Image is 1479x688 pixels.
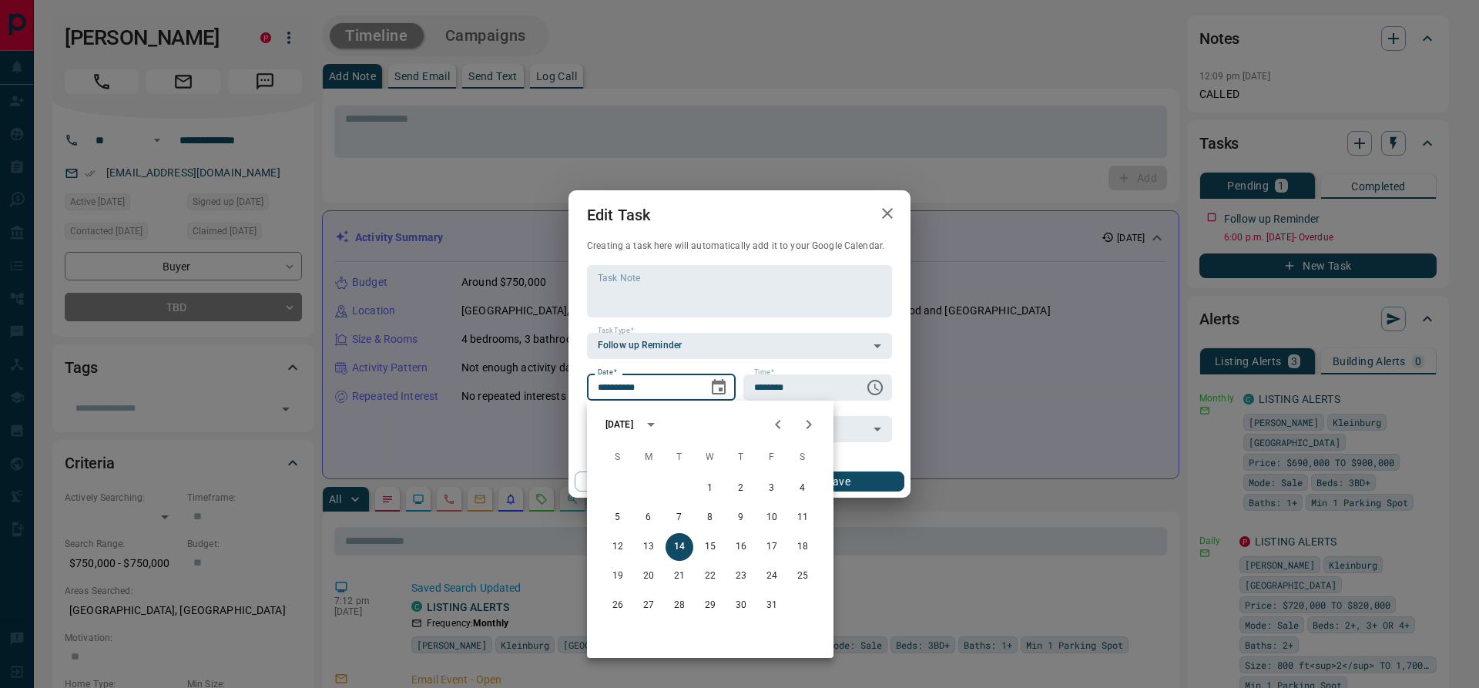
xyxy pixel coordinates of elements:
button: 24 [758,562,786,590]
button: 12 [604,533,632,561]
button: Next month [793,409,824,440]
button: 6 [635,504,662,532]
button: 23 [727,562,755,590]
div: Follow up Reminder [587,333,892,359]
button: 21 [666,562,693,590]
button: Save [773,472,904,492]
button: 26 [604,592,632,619]
button: Choose date, selected date is Oct 14, 2025 [703,372,734,403]
button: 15 [696,533,724,561]
div: [DATE] [605,418,633,431]
button: 9 [727,504,755,532]
span: Saturday [789,442,817,473]
button: 30 [727,592,755,619]
button: 29 [696,592,724,619]
span: Wednesday [696,442,724,473]
button: 17 [758,533,786,561]
button: 11 [789,504,817,532]
button: 22 [696,562,724,590]
button: 20 [635,562,662,590]
button: 4 [789,475,817,502]
button: 10 [758,504,786,532]
h2: Edit Task [568,190,669,240]
button: 25 [789,562,817,590]
button: 1 [696,475,724,502]
button: Cancel [575,472,706,492]
button: 2 [727,475,755,502]
button: Choose time, selected time is 6:00 PM [860,372,890,403]
button: Previous month [763,409,793,440]
button: 28 [666,592,693,619]
p: Creating a task here will automatically add it to your Google Calendar. [587,240,892,253]
span: Tuesday [666,442,693,473]
button: 18 [789,533,817,561]
button: 31 [758,592,786,619]
span: Thursday [727,442,755,473]
span: Monday [635,442,662,473]
button: 14 [666,533,693,561]
span: Sunday [604,442,632,473]
button: 27 [635,592,662,619]
button: 16 [727,533,755,561]
button: 13 [635,533,662,561]
label: Task Type [598,326,634,336]
button: 7 [666,504,693,532]
label: Time [754,367,774,378]
label: Date [598,367,617,378]
button: 8 [696,504,724,532]
button: 5 [604,504,632,532]
button: 3 [758,475,786,502]
button: calendar view is open, switch to year view [638,411,664,438]
button: 19 [604,562,632,590]
span: Friday [758,442,786,473]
